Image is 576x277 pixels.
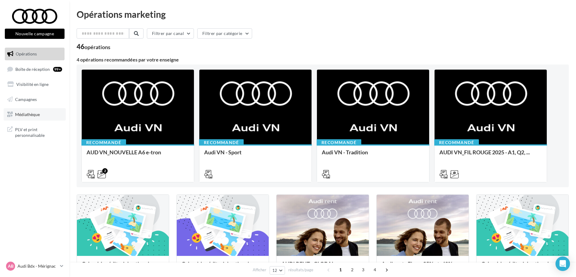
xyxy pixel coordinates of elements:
span: résultats/page [288,267,313,273]
div: 99+ [53,67,62,72]
span: Calendrier éditorial national : se... [481,260,561,267]
span: 12 [272,268,277,273]
button: 12 [270,266,285,275]
a: PLV et print personnalisable [4,123,66,141]
span: Afficher [253,267,266,273]
a: Campagnes [4,93,66,106]
span: PLV et print personnalisable [15,125,62,138]
div: Recommandé [199,139,244,146]
p: Audi Bdx - Mérignac [17,263,58,269]
span: Boîte de réception [15,66,50,71]
div: Opérations marketing [77,10,569,19]
a: Médiathèque [4,108,66,121]
span: Calendrier éditorial national : se... [82,260,162,267]
div: opérations [84,44,110,50]
span: Calendrier éditorial national : se... [182,260,261,267]
a: Visibilité en ligne [4,78,66,91]
span: Médiathèque [15,112,40,117]
span: 1 [336,265,345,275]
span: AUD VN_NOUVELLE A6 e-tron [87,149,161,156]
a: AB Audi Bdx - Mérignac [5,260,65,272]
span: Opérations [16,51,37,56]
button: Nouvelle campagne [5,29,65,39]
span: 4 [370,265,380,275]
div: 4 opérations recommandées par votre enseigne [77,57,569,62]
span: AUDI VN_FIL ROUGE 2025 - A1, Q2, ... [439,149,530,156]
a: Opérations [4,48,66,60]
div: Recommandé [317,139,361,146]
span: 3 [358,265,368,275]
span: Audi VN - Sport [204,149,242,156]
div: Open Intercom Messenger [555,257,570,271]
span: AB [8,263,14,269]
span: Visibilité en ligne [16,82,49,87]
div: 46 [77,43,110,50]
div: 2 [102,168,108,174]
button: Filtrer par catégorie [197,28,252,39]
span: 2 [347,265,357,275]
span: Campagnes [15,97,37,102]
span: Audi VN - Tradition [322,149,368,156]
button: Filtrer par canal [147,28,194,39]
div: Recommandé [81,139,126,146]
a: Boîte de réception99+ [4,63,66,76]
div: Recommandé [434,139,479,146]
